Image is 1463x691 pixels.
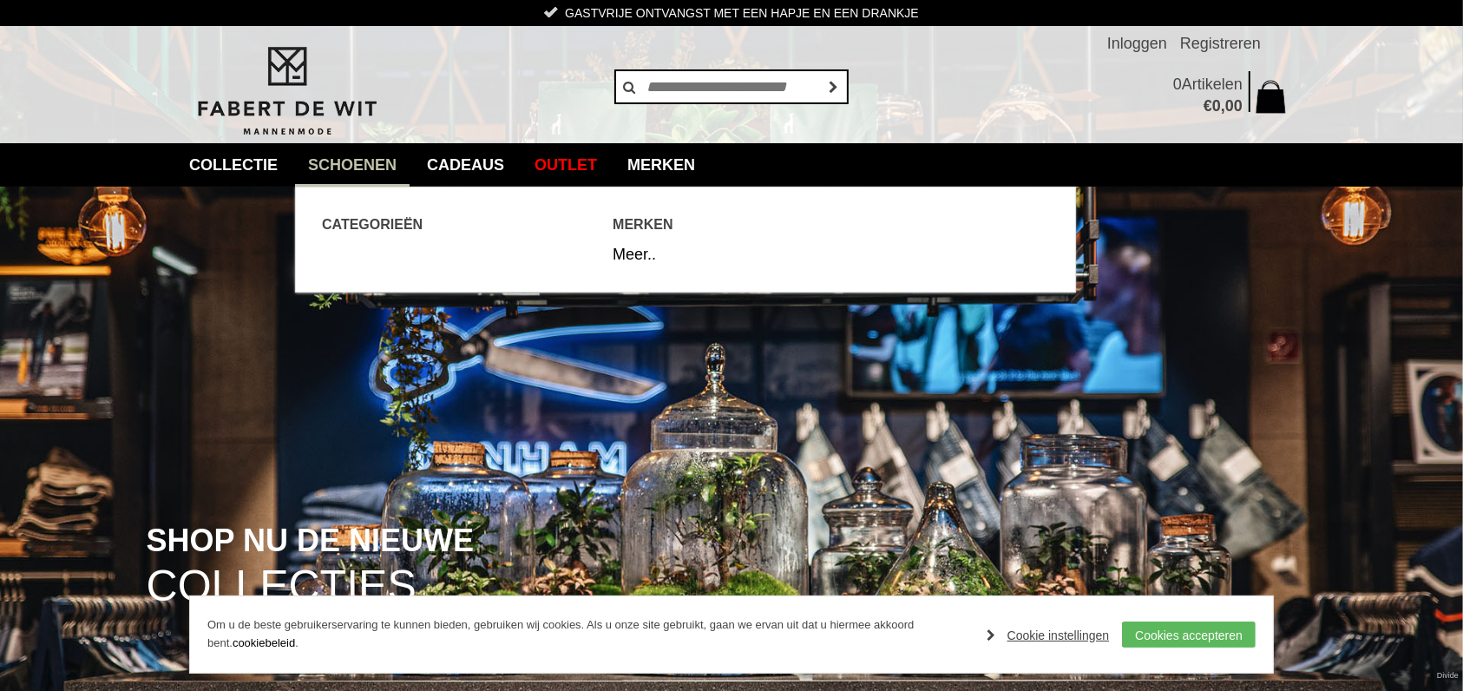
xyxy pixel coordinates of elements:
span: Artikelen [1182,76,1243,93]
span: 0 [1173,76,1182,93]
p: Om u de beste gebruikerservaring te kunnen bieden, gebruiken wij cookies. Als u onze site gebruik... [207,616,969,653]
a: Cadeaus [414,143,517,187]
a: Cookie instellingen [987,622,1110,648]
a: Registreren [1180,26,1261,61]
a: Meer.. [613,246,656,263]
span: Categorieën [322,214,613,235]
span: Merken [613,214,722,235]
a: Cookies accepteren [1122,622,1256,648]
a: Inloggen [1107,26,1167,61]
span: € [1204,97,1212,115]
img: Fabert de Wit [189,44,384,138]
span: 0 [1212,97,1221,115]
a: Outlet [522,143,610,187]
a: cookiebeleid [233,636,295,649]
span: SHOP NU DE NIEUWE [147,524,474,557]
a: Schoenen [295,143,410,187]
span: , [1221,97,1225,115]
span: COLLECTIES [147,564,417,609]
a: collectie [176,143,291,187]
span: 00 [1225,97,1243,115]
a: Divide [1437,665,1459,687]
a: Merken [614,143,708,187]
